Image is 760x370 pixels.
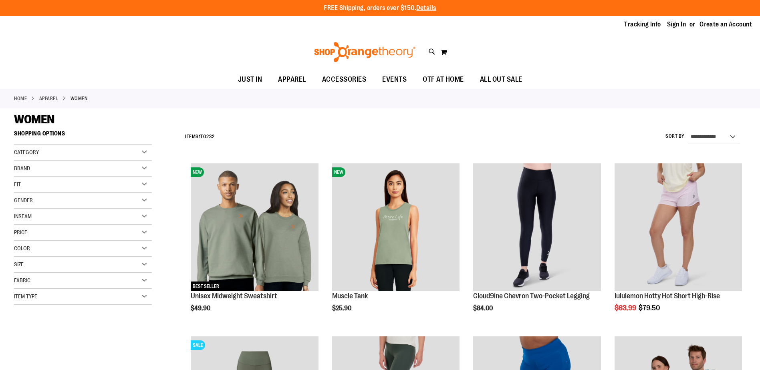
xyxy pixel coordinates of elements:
span: Size [14,261,24,267]
span: Color [14,245,30,251]
a: Cloud9ine Chevron Two-Pocket Legging [473,292,590,300]
strong: Shopping Options [14,127,152,145]
span: BEST SELLER [191,282,221,291]
a: Details [416,4,436,12]
span: NEW [332,167,345,177]
span: ACCESSORIES [322,70,367,88]
span: $79.50 [639,304,661,312]
p: FREE Shipping, orders over $150. [324,4,436,13]
img: Cloud9ine Chevron Two-Pocket Legging [473,163,601,291]
span: Price [14,229,27,235]
span: ALL OUT SALE [480,70,522,88]
a: Cloud9ine Chevron Two-Pocket Legging [473,163,601,292]
span: EVENTS [382,70,407,88]
a: lululemon Hotty Hot Short High-Rise [615,292,720,300]
span: Inseam [14,213,32,219]
h2: Items to [185,131,215,143]
a: Tracking Info [624,20,661,29]
a: Muscle Tank [332,292,368,300]
a: APPAREL [39,95,58,102]
span: WOMEN [14,113,54,126]
span: Fabric [14,277,30,284]
span: APPAREL [278,70,306,88]
span: $25.90 [332,305,353,312]
span: $84.00 [473,305,494,312]
span: Item Type [14,293,37,300]
strong: WOMEN [71,95,88,102]
span: Gender [14,197,33,203]
div: product [469,159,605,332]
a: Home [14,95,27,102]
a: Muscle TankNEW [332,163,460,292]
div: product [187,159,322,332]
span: JUST IN [238,70,262,88]
img: lululemon Hotty Hot Short High-Rise [615,163,742,291]
span: Category [14,149,39,155]
div: product [611,159,746,332]
span: SALE [191,340,205,350]
span: 1 [199,134,201,139]
a: Sign In [667,20,686,29]
a: lululemon Hotty Hot Short High-Rise [615,163,742,292]
a: Create an Account [700,20,752,29]
span: 232 [206,134,215,139]
span: NEW [191,167,204,177]
span: Brand [14,165,30,171]
img: Muscle Tank [332,163,460,291]
span: $63.99 [615,304,637,312]
span: Fit [14,181,21,187]
img: Shop Orangetheory [313,42,417,62]
label: Sort By [665,133,685,140]
span: OTF AT HOME [423,70,464,88]
a: Unisex Midweight SweatshirtNEWBEST SELLER [191,163,318,292]
div: product [328,159,464,332]
a: Unisex Midweight Sweatshirt [191,292,277,300]
span: $49.90 [191,305,212,312]
img: Unisex Midweight Sweatshirt [191,163,318,291]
